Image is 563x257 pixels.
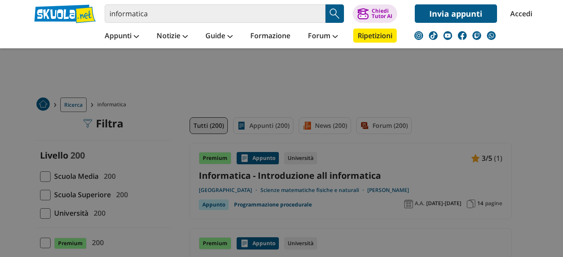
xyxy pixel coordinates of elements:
[154,29,190,44] a: Notizie
[353,29,397,43] a: Ripetizioni
[510,4,529,23] a: Accedi
[372,8,392,19] div: Chiedi Tutor AI
[487,31,496,40] img: WhatsApp
[102,29,141,44] a: Appunti
[472,31,481,40] img: twitch
[203,29,235,44] a: Guide
[414,31,423,40] img: instagram
[325,4,344,23] button: Search Button
[458,31,467,40] img: facebook
[105,4,325,23] input: Cerca appunti, riassunti o versioni
[306,29,340,44] a: Forum
[328,7,341,20] img: Cerca appunti, riassunti o versioni
[248,29,292,44] a: Formazione
[443,31,452,40] img: youtube
[429,31,438,40] img: tiktok
[353,4,397,23] button: ChiediTutor AI
[415,4,497,23] a: Invia appunti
